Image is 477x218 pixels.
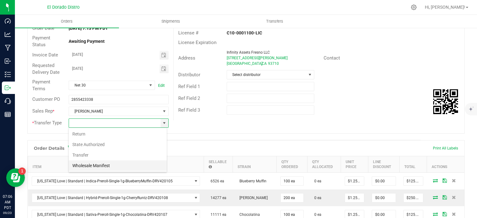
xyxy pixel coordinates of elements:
inline-svg: Outbound [5,85,11,91]
span: Ref Field 3 [178,107,200,113]
span: , [261,61,262,66]
span: 6526 ea [207,179,224,183]
span: 11111 ea [207,212,226,217]
span: [PERSON_NAME] [69,107,160,116]
th: Total [400,156,427,172]
span: Delete Order Detail [449,179,459,182]
span: Save Order Detail [440,195,449,199]
span: 0 ea [311,196,321,200]
input: 0 [372,177,395,185]
span: NO DATA FOUND [32,176,200,186]
th: Item [28,156,204,172]
input: 0 [345,177,364,185]
span: 0 ea [311,212,321,217]
strong: [DATE] 7:13 PM PDT [69,26,108,31]
span: Shipments [153,19,189,24]
input: 0 [281,194,303,202]
span: Ref Field 2 [178,96,200,101]
li: Transfer [69,150,167,160]
span: Sales Rep [32,108,53,114]
th: Qty Ordered [277,156,307,172]
span: Hi, [PERSON_NAME]! [425,5,465,10]
a: Transfers [223,15,327,28]
th: Actions [427,156,464,172]
span: Infinity Assets Fresno LLC [227,50,270,55]
th: Line Discount [368,156,399,172]
inline-svg: Manufacturing [5,45,11,51]
th: Sellable [204,156,233,172]
th: Strain [233,156,276,172]
span: Save Order Detail [440,179,449,182]
span: Net 30 [69,81,147,90]
input: 0 [404,194,423,202]
a: Orders [15,15,119,28]
span: Order Date [32,25,54,31]
iframe: Resource center [6,168,25,187]
span: License Expiration [178,40,216,45]
qrcode: 00004815 [433,89,458,114]
li: Wholesale Manifest [69,160,167,171]
span: Toggle calendar [160,51,169,60]
span: Delete Order Detail [449,195,459,199]
input: 0 [372,194,395,202]
span: NO DATA FOUND [32,193,200,202]
span: Orders [52,19,81,24]
span: Transfers [258,19,292,24]
strong: Awaiting Payment [69,39,105,44]
input: 0 [345,194,364,202]
span: [GEOGRAPHIC_DATA] [227,61,262,66]
span: Blueberry Muffin [236,179,266,183]
span: Payment Status [32,35,50,48]
inline-svg: Dashboard [5,18,11,24]
img: Scan me! [433,89,458,114]
p: 07:06 AM PDT [3,194,12,211]
strong: C10-0001100-LIC [227,30,262,35]
span: 0 ea [311,179,321,183]
span: Ref Field 1 [178,84,200,89]
span: License # [178,30,198,36]
inline-svg: Inventory [5,71,11,78]
inline-svg: Reports [5,111,11,118]
span: 93710 [268,61,279,66]
inline-svg: Call Center [5,98,11,104]
span: Toggle calendar [160,65,169,73]
li: Return [69,129,167,139]
span: Select distributor [227,70,306,79]
span: CA [262,61,267,66]
span: [US_STATE] Love | Standard | Indica-Preroll-Single-1g-BlueberryMuffin-DRV420105 [32,177,192,185]
li: State Authorized [69,139,167,150]
input: 0 [281,177,303,185]
span: [US_STATE] Love | Standard | Hybrid-Preroll-Single-1g-CherryRuntz-DRV420108 [32,194,192,202]
span: 14277 ea [207,196,226,200]
p: 09/23 [3,211,12,215]
span: El Dorado Distro [47,5,79,10]
a: Shipments [119,15,223,28]
a: Edit [158,83,165,88]
span: Customer PO [32,96,60,102]
span: Invoice Date [32,52,58,58]
h1: Order Details [34,146,64,151]
span: Address [178,55,195,61]
span: Save Order Detail [440,212,449,216]
span: Delete Order Detail [449,212,459,216]
div: Manage settings [410,4,418,10]
span: Chocolatina [236,212,260,217]
inline-svg: Inbound [5,58,11,64]
inline-svg: Analytics [5,31,11,38]
iframe: Resource center unread badge [18,167,26,175]
th: Unit Price [341,156,368,172]
th: Qty Allocated [307,156,341,172]
span: Requested Delivery Date [32,63,60,75]
span: Payment Terms [32,79,50,92]
input: 0 [404,177,423,185]
span: Transfer Type [32,120,62,126]
span: Contact [324,55,340,61]
span: Distributor [178,72,200,78]
span: [STREET_ADDRESS][PERSON_NAME] [227,56,288,60]
span: [PERSON_NAME] [236,196,268,200]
